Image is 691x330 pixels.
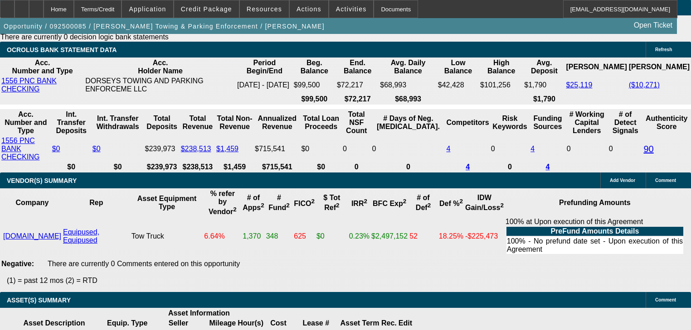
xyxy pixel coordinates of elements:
[566,81,592,89] a: $25,119
[169,319,189,327] b: Seller
[237,77,292,94] td: [DATE] - [DATE]
[7,277,691,285] p: (1) = past 12 mos (2) = RTD
[48,260,240,268] span: There are currently 0 Comments entered on this opportunity
[491,136,529,162] td: 0
[293,217,315,255] td: 625
[351,200,367,207] b: IRR
[480,77,523,94] td: $101,256
[371,163,445,172] th: 0
[290,0,328,18] button: Actions
[294,200,315,207] b: FICO
[342,136,371,162] td: 0
[301,110,341,135] th: Total Loan Proceeds
[301,163,341,172] th: $0
[643,110,690,135] th: Authenticity Score
[530,145,535,153] a: 4
[371,136,445,162] td: 0
[238,319,263,327] b: Hour(s)
[216,110,253,135] th: Total Non-Revenue
[655,47,672,52] span: Refresh
[565,58,627,76] th: [PERSON_NAME]
[243,194,264,211] b: # of Apps
[237,58,292,76] th: Period Begin/End
[336,95,379,104] th: $72,217
[181,145,211,153] a: $238,513
[342,110,371,135] th: Sum of the Total NSF Count and Total Overdraft Fee Count from Ocrolus
[122,0,173,18] button: Application
[92,145,101,153] a: $0
[129,5,166,13] span: Application
[302,319,329,327] b: Lease #
[608,110,642,135] th: # of Detect Signals
[145,163,180,172] th: $239,973
[174,0,239,18] button: Credit Package
[524,95,564,104] th: $1,790
[643,144,653,154] a: 90
[610,178,635,183] span: Add Vendor
[371,217,408,255] td: $2,497,152
[233,206,236,213] sup: 2
[428,202,431,209] sup: 2
[180,163,215,172] th: $238,513
[329,0,374,18] button: Activities
[89,199,103,206] b: Rep
[566,110,608,135] th: # Working Capital Lenders
[438,77,479,94] td: $42,428
[216,163,253,172] th: $1,459
[550,227,639,235] b: PreFund Amounts Details
[465,217,504,255] td: -$225,473
[546,163,550,171] a: 4
[416,194,431,211] b: # of Def
[23,319,85,327] b: Asset Description
[336,5,367,13] span: Activities
[316,217,348,255] td: $0
[373,200,406,207] b: BFC Exp
[341,319,397,327] b: Asset Term Rec.
[439,200,463,207] b: Def %
[266,217,293,255] td: 348
[254,163,300,172] th: $715,541
[52,163,91,172] th: $0
[209,190,237,215] b: % refer by Vendor
[63,228,99,244] a: Equipused, Equipused
[466,163,470,171] a: 4
[364,198,367,205] sup: 2
[268,194,290,211] b: # Fund
[340,319,397,328] th: Asset Term Recommendation
[311,198,315,205] sup: 2
[145,110,180,135] th: Total Deposits
[107,319,148,328] th: Equip. Type
[567,145,571,153] span: 0
[85,58,236,76] th: Acc. Holder Name
[655,178,676,183] span: Comment
[7,297,71,304] span: ASSET(S) SUMMARY
[209,319,236,327] b: Mileage
[323,194,340,211] b: $ Tot Ref
[293,58,336,76] th: Beg. Balance
[480,58,523,76] th: High Balance
[1,110,51,135] th: Acc. Number and Type
[240,0,289,18] button: Resources
[85,77,236,94] td: DORSEYS TOWING AND PARKING ENFORCEME LLC
[1,260,34,268] b: Negative:
[293,95,336,104] th: $99,500
[524,77,564,94] td: $1,790
[286,202,289,209] sup: 2
[380,95,437,104] th: $68,993
[181,5,232,13] span: Credit Package
[92,110,144,135] th: Int. Transfer Withdrawals
[180,110,215,135] th: Total Revenue
[336,77,379,94] td: $72,217
[293,77,336,94] td: $99,500
[629,81,660,89] a: ($10,271)
[1,137,39,161] a: 1556 PNC BANK CHECKING
[446,145,450,153] a: 4
[7,177,77,184] span: VENDOR(S) SUMMARY
[608,136,642,162] td: 0
[491,110,529,135] th: Risk Keywords
[506,237,683,254] td: 100% - No prefund date set - Upon execution of this Agreement
[254,110,300,135] th: Annualized Revenue
[52,110,91,135] th: Int. Transfer Deposits
[301,136,341,162] td: $0
[255,145,299,153] div: $715,541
